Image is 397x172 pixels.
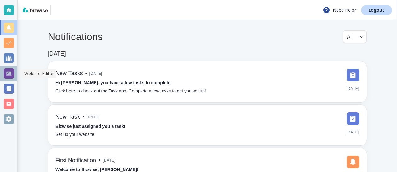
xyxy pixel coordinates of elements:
p: Set up your website [55,131,94,138]
a: Logout [361,5,392,15]
span: [DATE] [346,84,359,93]
p: Logout [369,8,384,12]
p: Need Help? [323,6,356,14]
img: DashboardSidebarTasks.svg [347,69,359,81]
span: [DATE] [103,156,116,165]
a: New Tasks•[DATE]Hi [PERSON_NAME], you have a few tasks to complete!Click here to check out the Ta... [48,61,367,102]
h6: [DATE] [48,50,66,57]
span: [DATE] [346,128,359,137]
p: • [83,114,84,121]
h6: New Task [55,114,80,121]
img: Dunnington Consulting [53,5,79,15]
h4: Notifications [48,31,103,43]
a: New Task•[DATE]Bizwise just assigned you a task!Set up your website[DATE] [48,105,367,146]
img: DashboardSidebarNotification.svg [347,156,359,168]
img: bizwise [23,7,48,12]
p: Website Editor [24,70,54,77]
img: DashboardSidebarTasks.svg [347,112,359,125]
span: [DATE] [89,69,102,78]
p: Click here to check out the Task app. Complete a few tasks to get you set up! [55,88,206,95]
h6: New Tasks [55,70,83,77]
p: • [99,157,100,164]
p: • [85,70,87,77]
strong: Hi [PERSON_NAME], you have a few tasks to complete! [55,80,172,85]
strong: Welcome to Bizwise, [PERSON_NAME]! [55,167,138,172]
div: All [347,31,363,43]
h6: First Notification [55,157,96,164]
span: [DATE] [87,112,100,122]
strong: Bizwise just assigned you a task! [55,124,125,129]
